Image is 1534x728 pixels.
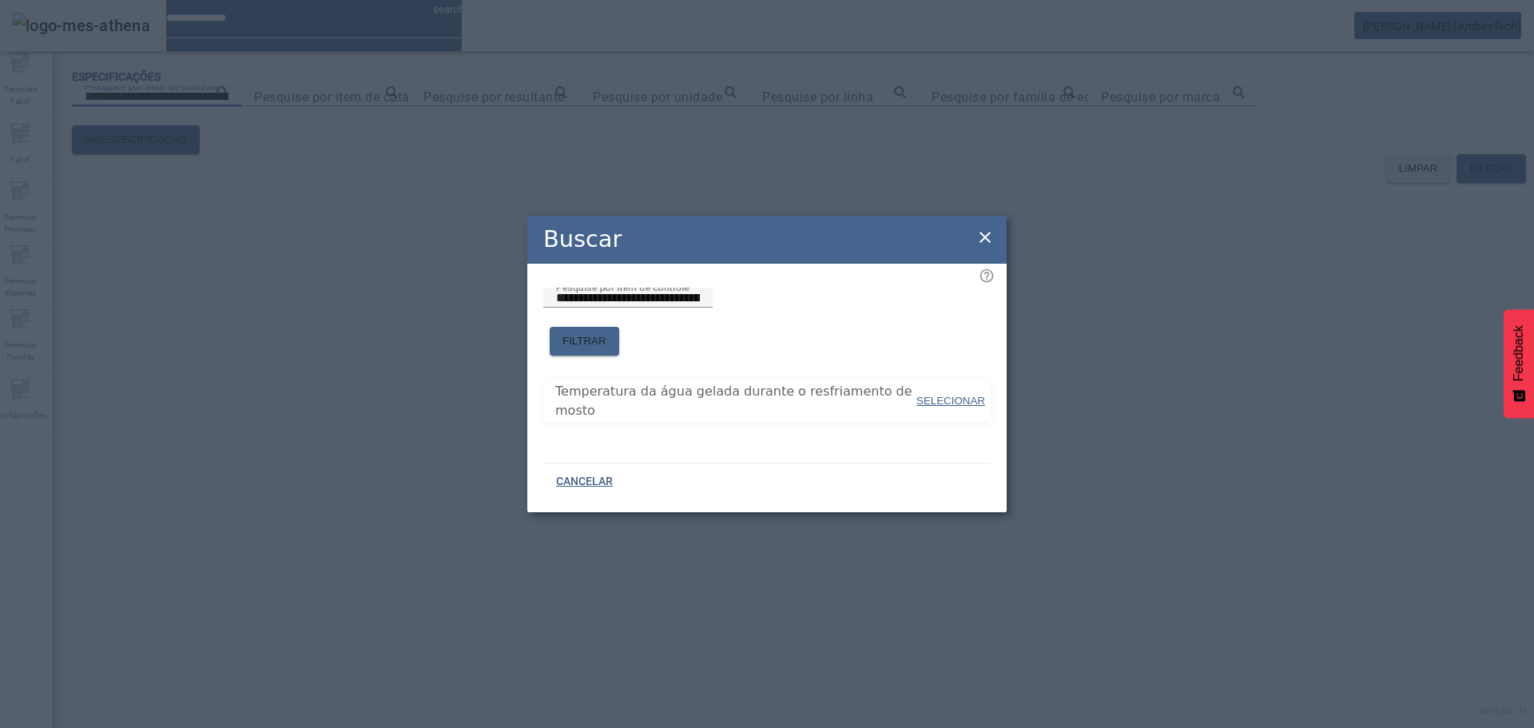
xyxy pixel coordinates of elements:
[543,467,626,496] button: CANCELAR
[1512,325,1526,381] span: Feedback
[562,333,606,349] span: FILTRAR
[915,387,987,416] button: SELECIONAR
[1504,309,1534,418] button: Feedback - Mostrar pesquisa
[556,474,613,490] span: CANCELAR
[916,395,985,407] span: SELECIONAR
[543,222,622,257] h2: Buscar
[555,382,915,420] span: Temperatura da água gelada durante o resfriamento de mosto
[556,281,690,292] mat-label: Pesquise por item de controle
[550,327,619,356] button: FILTRAR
